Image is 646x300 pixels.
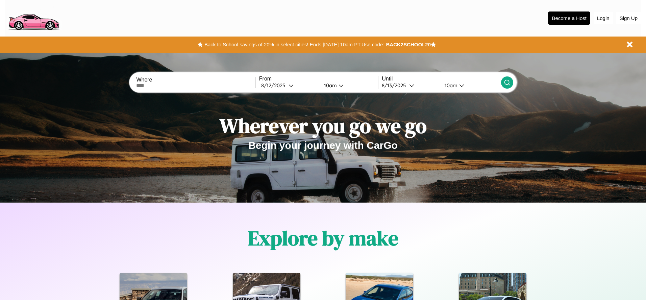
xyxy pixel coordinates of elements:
div: 10am [321,82,339,89]
b: BACK2SCHOOL20 [386,42,431,47]
label: Where [136,77,255,83]
button: 10am [319,82,378,89]
label: From [259,76,378,82]
div: 8 / 13 / 2025 [382,82,409,89]
button: Become a Host [548,11,590,25]
div: 10am [441,82,459,89]
h1: Explore by make [248,224,398,252]
label: Until [382,76,501,82]
button: Back to School savings of 20% in select cities! Ends [DATE] 10am PT.Use code: [203,40,386,49]
button: Sign Up [616,12,641,24]
button: 10am [439,82,501,89]
img: logo [5,3,62,32]
button: 8/12/2025 [259,82,319,89]
div: 8 / 12 / 2025 [261,82,289,89]
button: Login [594,12,613,24]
